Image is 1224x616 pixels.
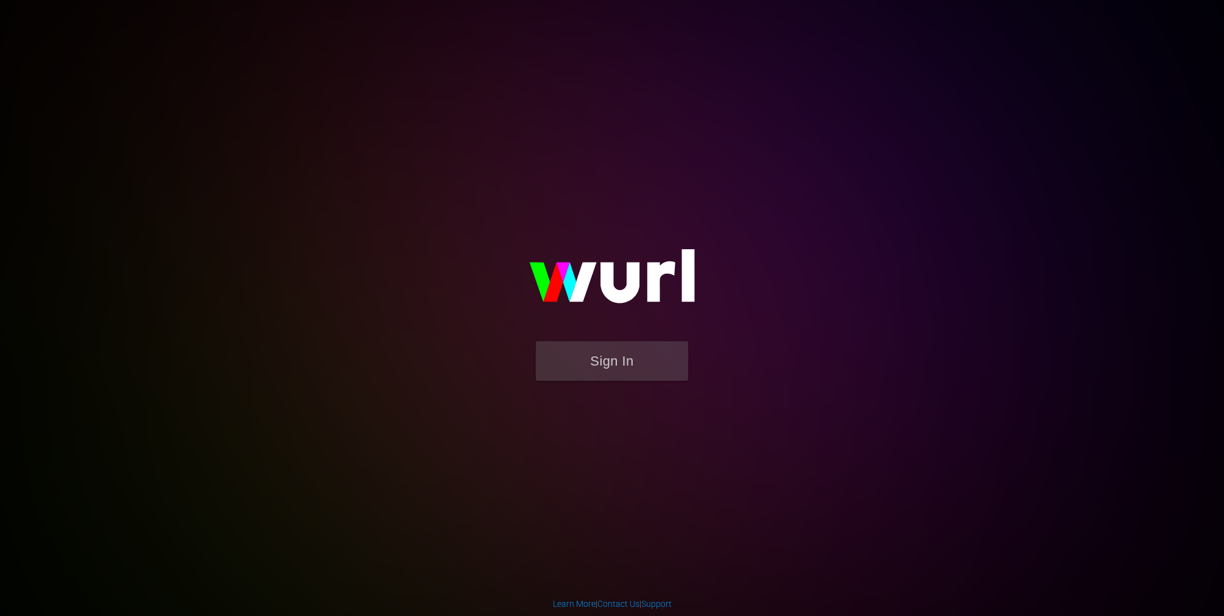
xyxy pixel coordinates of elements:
img: wurl-logo-on-black-223613ac3d8ba8fe6dc639794a292ebdb59501304c7dfd60c99c58986ef67473.svg [490,223,734,341]
a: Support [641,599,672,609]
a: Contact Us [597,599,639,609]
a: Learn More [553,599,596,609]
button: Sign In [536,341,688,381]
div: | | [553,598,672,610]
